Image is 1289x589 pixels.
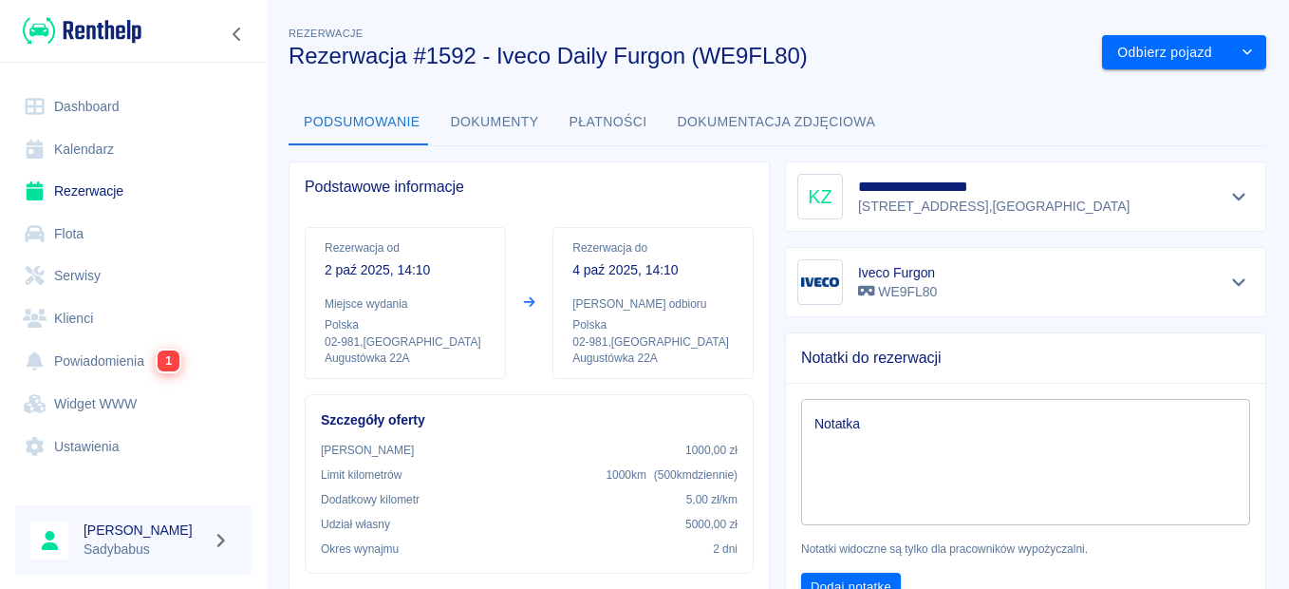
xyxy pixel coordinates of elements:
[554,100,663,145] button: Płatności
[15,85,252,128] a: Dashboard
[289,43,1087,69] h3: Rezerwacja #1592 - Iveco Daily Furgon (WE9FL80)
[325,333,486,351] p: 02-981 , [GEOGRAPHIC_DATA]
[321,466,402,484] p: Limit kilometrów
[1224,269,1255,295] button: Pokaż szczegóły
[436,100,554,145] button: Dokumenty
[572,295,734,313] p: [PERSON_NAME] odbioru
[801,349,1250,368] span: Notatki do rezerwacji
[84,521,205,540] h6: [PERSON_NAME]
[685,442,738,459] p: 1000,00 zł
[84,540,205,560] p: Sadybabus
[801,263,839,301] img: Image
[321,442,414,459] p: [PERSON_NAME]
[23,15,141,47] img: Renthelp logo
[15,297,252,340] a: Klienci
[797,174,843,219] div: KZ
[1102,35,1228,70] button: Odbierz pojazd
[858,197,1130,217] p: [STREET_ADDRESS] , [GEOGRAPHIC_DATA]
[325,295,486,313] p: Miejsce wydania
[858,282,937,302] p: WE9FL80
[572,333,734,351] p: 02-981 , [GEOGRAPHIC_DATA]
[321,491,420,508] p: Dodatkowy kilometr
[325,239,486,256] p: Rezerwacja od
[801,541,1250,558] p: Notatki widoczne są tylko dla pracowników wypożyczalni.
[289,100,436,145] button: Podsumowanie
[713,541,738,558] p: 2 dni
[15,128,252,171] a: Kalendarz
[15,213,252,256] a: Flota
[223,22,252,47] button: Zwiń nawigację
[572,260,734,280] p: 4 paź 2025, 14:10
[321,410,738,430] h6: Szczegóły oferty
[325,316,486,333] p: Polska
[663,100,891,145] button: Dokumentacja zdjęciowa
[1228,35,1266,70] button: drop-down
[15,339,252,383] a: Powiadomienia1
[686,491,738,508] p: 5,00 zł /km
[1224,183,1255,210] button: Pokaż szczegóły
[654,468,738,482] span: ( 500 km dziennie )
[572,316,734,333] p: Polska
[15,255,252,297] a: Serwisy
[325,260,486,280] p: 2 paź 2025, 14:10
[685,516,738,533] p: 5000,00 zł
[289,28,363,39] span: Rezerwacje
[15,170,252,213] a: Rezerwacje
[606,466,738,484] p: 1000 km
[158,351,179,371] span: 1
[15,426,252,468] a: Ustawienia
[305,178,754,197] span: Podstawowe informacje
[15,15,141,47] a: Renthelp logo
[321,541,399,558] p: Okres wynajmu
[858,263,937,282] h6: Iveco Furgon
[325,351,486,367] p: Augustówka 22A
[572,239,734,256] p: Rezerwacja do
[321,516,390,533] p: Udział własny
[572,351,734,367] p: Augustówka 22A
[15,383,252,426] a: Widget WWW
